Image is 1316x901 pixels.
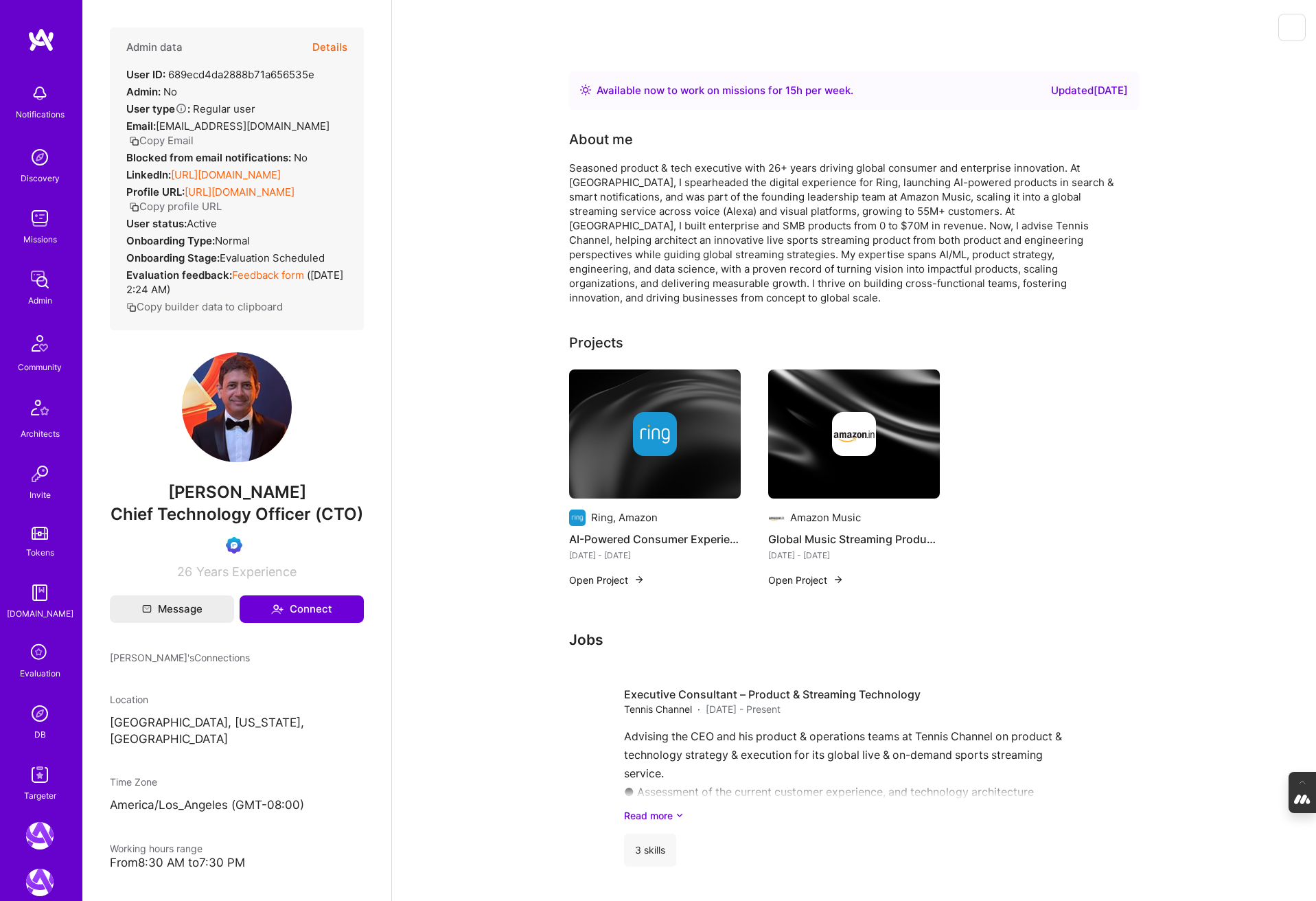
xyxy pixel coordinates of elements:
[768,573,844,587] button: Open Project
[126,41,183,54] h4: Admin data
[110,692,364,707] div: Location
[597,82,853,99] div: Available now to work on missions for h per week .
[27,640,53,666] i: icon SelectionTeam
[175,102,187,115] i: Help
[126,251,220,264] strong: Onboarding Stage:
[569,510,586,526] img: Company logo
[126,150,308,165] div: No
[676,808,684,823] i: icon ArrowDownSecondaryDark
[129,133,194,148] button: Copy Email
[23,232,57,247] div: Missions
[185,185,295,198] a: [URL][DOMAIN_NAME]
[126,67,314,82] div: 689ecd4da2888b71a656535e
[21,171,60,185] div: Discovery
[126,102,255,116] div: Regular user
[26,700,54,727] img: Admin Search
[633,412,677,456] img: Company logo
[580,84,591,95] img: Availability
[110,776,157,788] span: Time Zone
[26,579,54,606] img: guide book
[126,85,161,98] strong: Admin:
[129,136,139,146] i: icon Copy
[110,650,250,665] span: [PERSON_NAME]'s Connections
[126,119,156,133] strong: Email:
[624,808,1128,823] a: Read more
[569,548,741,562] div: [DATE] - [DATE]
[129,202,139,212] i: icon Copy
[110,715,364,748] p: [GEOGRAPHIC_DATA], [US_STATE], [GEOGRAPHIC_DATA]
[126,68,165,81] strong: User ID:
[768,548,940,562] div: [DATE] - [DATE]
[569,332,623,353] div: Projects
[110,843,203,854] span: Working hours range
[110,856,364,870] div: From 8:30 AM to 7:30 PM
[624,702,692,716] span: Tennis Channel
[23,869,57,896] a: A.Team: GenAI Practice Framework
[26,460,54,488] img: Invite
[215,234,250,247] span: normal
[7,606,73,621] div: [DOMAIN_NAME]
[832,412,876,456] img: Company logo
[591,510,658,525] div: Ring, Amazon
[34,727,46,742] div: DB
[110,482,364,503] span: [PERSON_NAME]
[171,168,281,181] a: [URL][DOMAIN_NAME]
[24,788,56,803] div: Targeter
[26,869,54,896] img: A.Team: GenAI Practice Framework
[1051,82,1128,99] div: Updated [DATE]
[18,360,62,374] div: Community
[26,822,54,849] img: A.Team: Leading A.Team's Marketing & DemandGen
[110,595,234,623] button: Message
[20,666,60,681] div: Evaluation
[187,217,217,230] span: Active
[26,266,54,293] img: admin teamwork
[768,510,785,526] img: Company logo
[768,530,940,548] h4: Global Music Streaming Product & Technology Leadership
[26,205,54,232] img: teamwork
[126,268,347,297] div: ( [DATE] 2:24 AM )
[23,822,57,849] a: A.Team: Leading A.Team's Marketing & DemandGen
[220,251,325,264] span: Evaluation Scheduled
[833,574,844,585] img: arrow-right
[32,527,48,540] img: tokens
[126,299,283,314] button: Copy builder data to clipboard
[129,199,222,214] button: Copy profile URL
[790,510,861,525] div: Amazon Music
[30,488,51,502] div: Invite
[785,84,796,97] span: 15
[196,564,297,579] span: Years Experience
[126,102,190,115] strong: User type :
[126,217,187,230] strong: User status:
[126,234,215,247] strong: Onboarding Type:
[126,269,232,282] strong: Evaluation feedback:
[126,151,294,164] strong: Blocked from email notifications:
[226,537,242,554] img: Evaluation Call Booked
[569,161,1118,305] div: Seasoned product & tech executive with 26+ years driving global consumer and enterprise innovatio...
[126,185,185,198] strong: Profile URL:
[126,84,177,99] div: No
[569,129,633,150] div: About me
[312,27,347,67] button: Details
[706,702,781,716] span: [DATE] - Present
[624,834,676,867] div: 3 skills
[569,530,741,548] h4: AI-Powered Consumer Experience Leadership – Ring (Amazon)
[110,797,364,814] p: America/Los_Angeles (GMT-08:00 )
[156,119,330,133] span: [EMAIL_ADDRESS][DOMAIN_NAME]
[177,564,192,579] span: 26
[768,369,940,499] img: cover
[182,352,292,462] img: User Avatar
[26,144,54,171] img: discovery
[271,603,284,615] i: icon Connect
[580,687,608,714] img: Company logo
[26,761,54,788] img: Skill Targeter
[624,687,921,702] h4: Executive Consultant – Product & Streaming Technology
[16,107,65,122] div: Notifications
[111,504,363,524] span: Chief Technology Officer (CTO)
[697,702,700,716] span: ·
[23,394,56,426] img: Architects
[569,369,741,499] img: cover
[569,631,1139,648] h3: Jobs
[232,269,304,282] a: Feedback form
[634,574,645,585] img: arrow-right
[26,80,54,107] img: bell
